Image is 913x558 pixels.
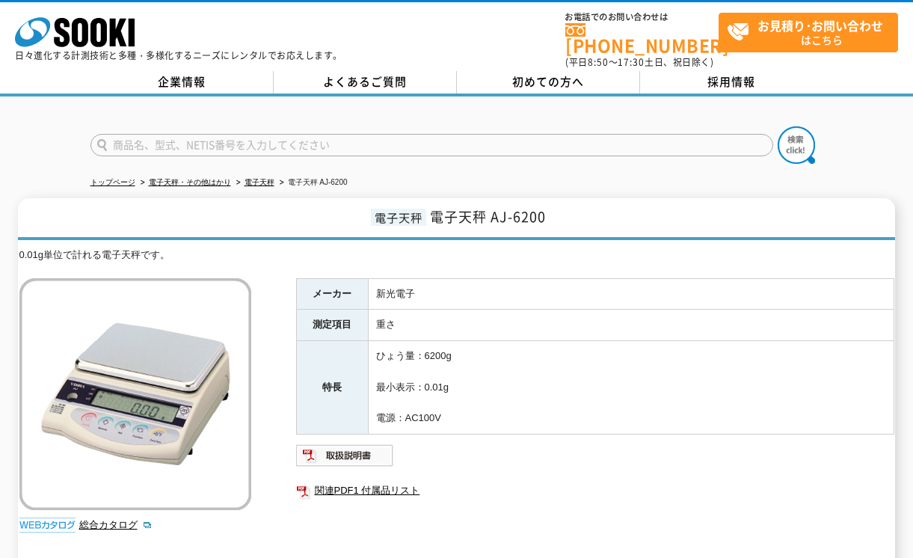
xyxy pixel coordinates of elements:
a: お見積り･お問い合わせはこちら [719,13,898,52]
a: 関連PDF1 付属品リスト [296,481,894,500]
td: ひょう量：6200g 最小表示：0.01g 電源：AC100V [368,341,894,435]
a: 電子天秤・その他はかり [149,178,231,186]
a: 初めての方へ [457,71,640,93]
li: 電子天秤 AJ-6200 [277,175,348,191]
span: 8:50 [588,55,609,69]
a: 企業情報 [90,71,274,93]
span: (平日 ～ 土日、祝日除く) [565,55,713,69]
span: 電子天秤 [371,209,426,226]
span: 電子天秤 AJ-6200 [430,206,546,227]
a: 電子天秤 [245,178,274,186]
input: 商品名、型式、NETIS番号を入力してください [90,134,773,156]
a: 取扱説明書 [296,453,394,465]
img: 取扱説明書 [296,444,394,467]
td: 重さ [368,310,894,341]
p: 日々進化する計測技術と多種・多様化するニーズにレンタルでお応えします。 [15,51,342,60]
span: はこちら [727,13,897,51]
span: 初めての方へ [512,73,584,90]
a: 総合カタログ [79,519,153,530]
img: btn_search.png [778,126,815,164]
a: トップページ [90,178,135,186]
th: 特長 [296,341,368,435]
img: webカタログ [19,518,76,533]
span: 17:30 [618,55,645,69]
a: [PHONE_NUMBER] [565,23,719,54]
a: よくあるご質問 [274,71,457,93]
td: 新光電子 [368,278,894,310]
a: 採用情報 [640,71,823,93]
div: 0.01g単位で計れる電子天秤です。 [19,248,894,263]
th: 測定項目 [296,310,368,341]
img: 電子天秤 AJ-6200 [19,278,251,510]
th: メーカー [296,278,368,310]
strong: お見積り･お問い合わせ [757,16,883,34]
span: お電話でのお問い合わせは [565,13,719,22]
